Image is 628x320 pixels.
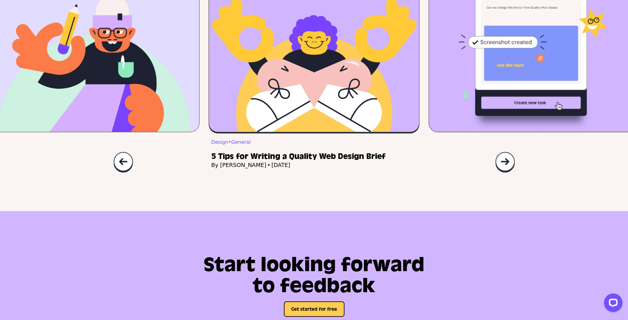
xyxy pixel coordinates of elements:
span: By [PERSON_NAME] [211,161,266,169]
img: QualityHive [113,152,133,173]
img: Tools for developers [495,152,515,173]
a: Get started for free [284,306,344,312]
h2: Start looking forward to feedback [141,254,487,297]
span: [DATE] [272,161,290,169]
span: • [267,161,271,169]
button: Get started for free [284,301,344,317]
a: Design [211,139,228,145]
a: 5 Tips for Writing a Quality Web Design Brief [211,152,419,161]
p: • [211,132,419,152]
a: General [231,139,251,145]
iframe: LiveChat chat widget [599,291,625,317]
